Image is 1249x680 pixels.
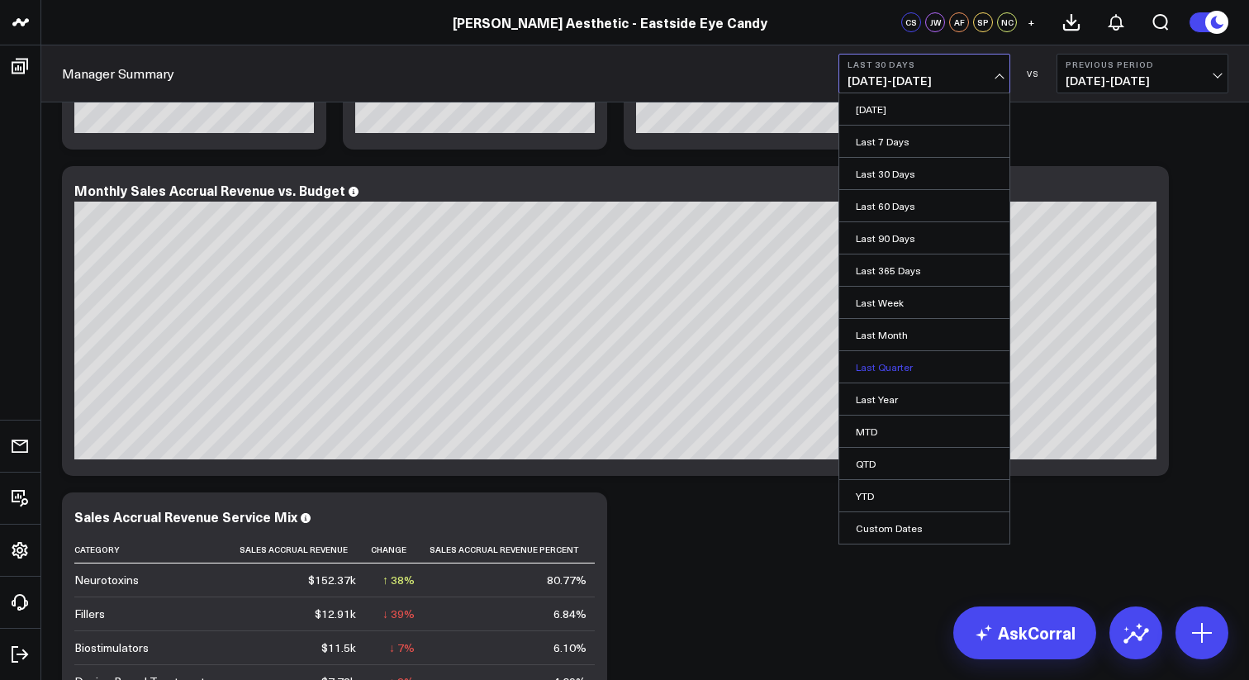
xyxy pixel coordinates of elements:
button: Previous Period[DATE]-[DATE] [1057,54,1228,93]
span: [DATE] - [DATE] [848,74,1001,88]
a: [DATE] [839,93,1009,125]
a: QTD [839,448,1009,479]
th: Sales Accrual Revenue [240,536,371,563]
span: + [1028,17,1035,28]
a: Last 90 Days [839,222,1009,254]
th: Category [74,536,240,563]
th: Sales Accrual Revenue Percent [430,536,601,563]
div: $12.91k [315,606,356,622]
a: Last 7 Days [839,126,1009,157]
div: AF [949,12,969,32]
b: Previous Period [1066,59,1219,69]
div: Neurotoxins [74,572,139,588]
div: ↓ 39% [382,606,415,622]
span: [DATE] - [DATE] [1066,74,1219,88]
div: CS [901,12,921,32]
button: Last 30 Days[DATE]-[DATE] [838,54,1010,93]
div: SP [973,12,993,32]
a: Last 30 Days [839,158,1009,189]
div: ↓ 7% [389,640,415,656]
b: Last 30 Days [848,59,1001,69]
th: Change [371,536,430,563]
button: + [1021,12,1041,32]
div: 6.10% [553,640,587,656]
a: YTD [839,480,1009,511]
a: Last 60 Days [839,190,1009,221]
div: Monthly Sales Accrual Revenue vs. Budget [74,181,345,199]
div: Sales Accrual Revenue Service Mix [74,507,297,525]
a: Manager Summary [62,64,174,83]
a: Last Year [839,383,1009,415]
div: $11.5k [321,640,356,656]
div: Biostimulators [74,640,149,656]
div: JW [925,12,945,32]
div: 80.77% [547,572,587,588]
a: Last Month [839,319,1009,350]
a: MTD [839,416,1009,447]
div: Fillers [74,606,105,622]
div: ↑ 38% [382,572,415,588]
div: NC [997,12,1017,32]
a: Custom Dates [839,512,1009,544]
a: Last Quarter [839,351,1009,383]
a: Last 365 Days [839,254,1009,286]
div: 6.84% [553,606,587,622]
div: $152.37k [308,572,356,588]
a: Last Week [839,287,1009,318]
a: [PERSON_NAME] Aesthetic - Eastside Eye Candy [453,13,767,31]
a: AskCorral [953,606,1096,659]
div: VS [1019,69,1048,78]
